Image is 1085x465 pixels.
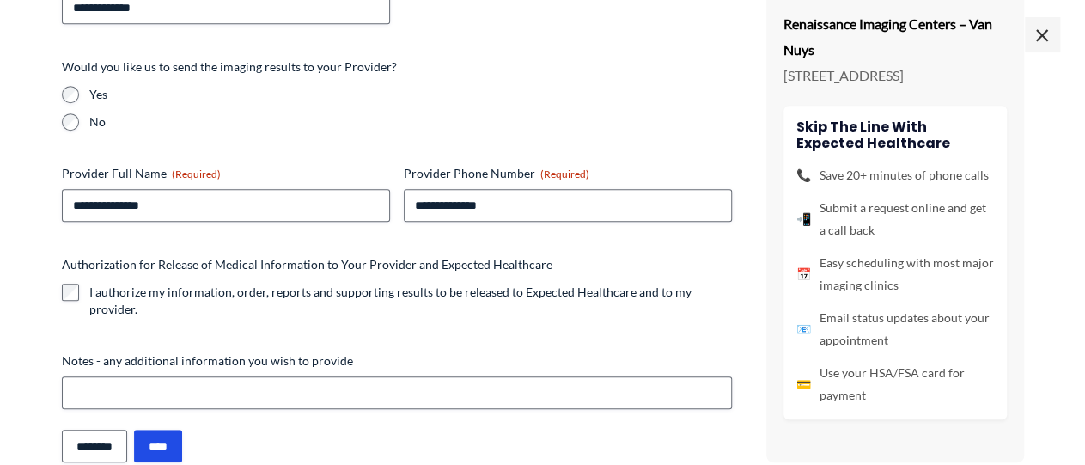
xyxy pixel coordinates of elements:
[62,58,397,76] legend: Would you like us to send the imaging results to your Provider?
[62,352,732,370] label: Notes - any additional information you wish to provide
[796,318,811,340] span: 📧
[796,197,994,242] li: Submit a request online and get a call back
[796,373,811,395] span: 💳
[540,168,589,180] span: (Required)
[89,86,732,103] label: Yes
[796,208,811,230] span: 📲
[783,11,1007,62] p: Renaissance Imaging Centers – Van Nuys
[62,256,552,273] legend: Authorization for Release of Medical Information to Your Provider and Expected Healthcare
[796,263,811,285] span: 📅
[404,165,732,182] label: Provider Phone Number
[89,284,732,318] label: I authorize my information, order, reports and supporting results to be released to Expected Heal...
[796,118,994,150] h4: Skip the line with Expected Healthcare
[796,252,994,297] li: Easy scheduling with most major imaging clinics
[783,63,1007,89] p: [STREET_ADDRESS]
[172,168,221,180] span: (Required)
[62,165,390,182] label: Provider Full Name
[89,113,732,131] label: No
[796,164,811,187] span: 📞
[1025,17,1059,52] span: ×
[796,164,994,187] li: Save 20+ minutes of phone calls
[796,307,994,352] li: Email status updates about your appointment
[796,362,994,407] li: Use your HSA/FSA card for payment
